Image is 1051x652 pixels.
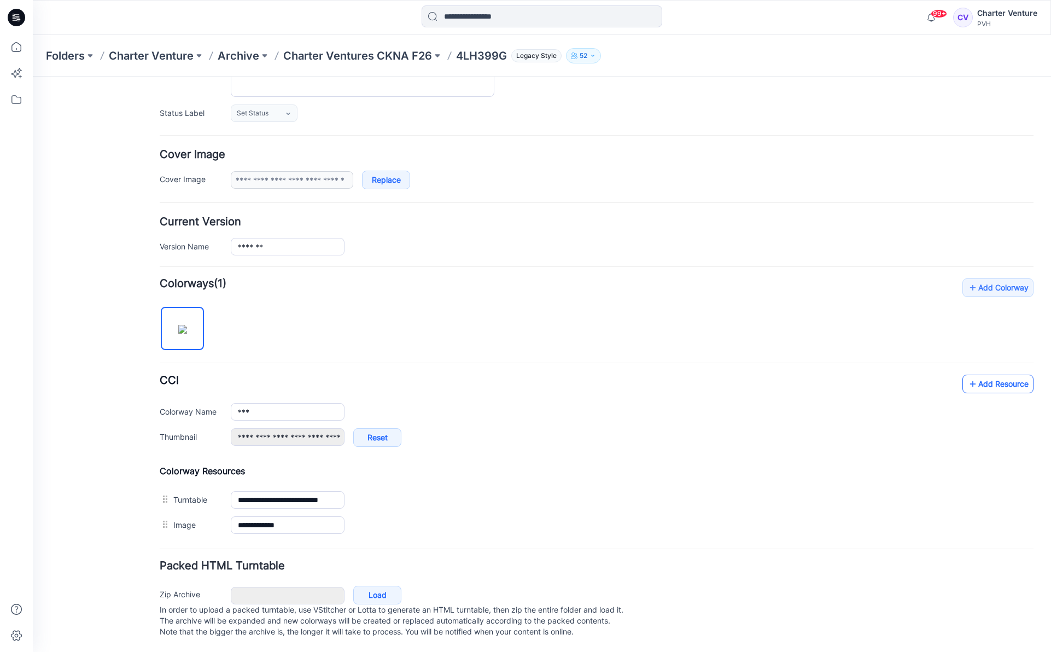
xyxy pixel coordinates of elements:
[127,329,187,341] label: Colorway Name
[953,8,973,27] div: CV
[127,96,187,108] label: Cover Image
[127,389,1001,400] h4: Colorway Resources
[145,248,154,257] img: eyJhbGciOiJIUzI1NiIsImtpZCI6IjAiLCJzbHQiOiJzZXMiLCJ0eXAiOiJKV1QifQ.eyJkYXRhIjp7InR5cGUiOiJzdG9yYW...
[33,77,1051,652] iframe: edit-style
[320,509,369,528] a: Load
[141,442,187,454] label: Image
[580,50,587,62] p: 52
[46,48,85,63] a: Folders
[127,511,187,523] label: Zip Archive
[977,7,1037,20] div: Charter Venture
[456,48,507,63] p: 4LH399G
[127,140,1001,150] h4: Current Version
[507,48,562,63] button: Legacy Style
[127,528,1001,561] p: In order to upload a packed turntable, use VStitcher or Lotta to generate an HTML turntable, then...
[511,49,562,62] span: Legacy Style
[930,298,1001,317] a: Add Resource
[320,352,369,370] a: Reset
[181,200,194,213] span: (1)
[977,20,1037,28] div: PVH
[127,484,1001,494] h4: Packed HTML Turntable
[127,200,181,213] strong: Colorways
[127,354,187,366] label: Thumbnail
[283,48,432,63] a: Charter Ventures CKNA F26
[329,94,377,113] a: Replace
[218,48,259,63] a: Archive
[566,48,601,63] button: 52
[127,297,146,310] span: CCI
[141,417,187,429] label: Turntable
[930,202,1001,220] a: Add Colorway
[127,164,187,176] label: Version Name
[931,9,947,18] span: 99+
[109,48,194,63] a: Charter Venture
